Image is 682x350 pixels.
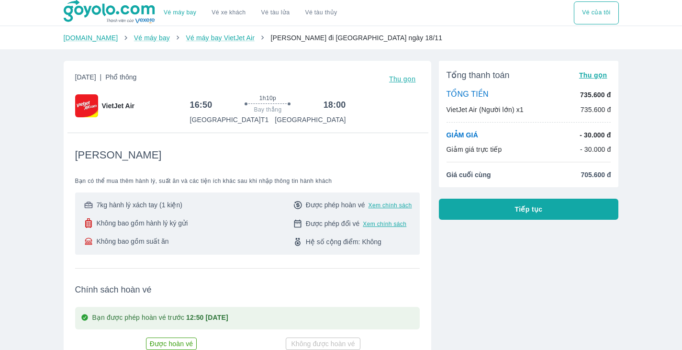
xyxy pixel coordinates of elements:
span: Giá cuối cùng [447,170,491,180]
p: Giảm giá trực tiếp [447,145,502,154]
span: Chính sách hoàn vé [75,284,420,295]
span: 705.600 đ [581,170,611,180]
span: Được phép đổi vé [306,219,360,228]
p: Bạn được phép hoàn vé trước [92,313,228,324]
span: Thu gọn [579,71,607,79]
span: Hệ số cộng điểm: Không [306,237,381,247]
span: Bay thẳng [254,106,282,113]
span: Bạn có thể mua thêm hành lý, suất ăn và các tiện ích khác sau khi nhập thông tin hành khách [75,177,420,185]
p: Được hoàn vé [147,339,195,349]
p: [GEOGRAPHIC_DATA] [275,115,346,124]
p: TỔNG TIỀN [447,90,489,100]
p: GIẢM GIÁ [447,130,478,140]
span: | [100,73,102,81]
p: 735.600 đ [581,105,611,114]
button: Thu gọn [385,72,420,86]
nav: breadcrumb [64,33,619,43]
span: Được phép hoàn vé [306,200,365,210]
button: Xem chính sách [363,220,406,228]
div: choose transportation mode [574,1,618,24]
button: Tiếp tục [439,199,619,220]
span: [PERSON_NAME] đi [GEOGRAPHIC_DATA] ngày 18/11 [270,34,442,42]
p: VietJet Air (Người lớn) x1 [447,105,524,114]
span: Phổ thông [105,73,136,81]
a: [DOMAIN_NAME] [64,34,118,42]
span: Tổng thanh toán [447,69,510,81]
a: Vé xe khách [212,9,246,16]
p: - 30.000 đ [580,130,611,140]
p: 735.600 đ [580,90,611,100]
span: 1h10p [259,94,276,102]
span: [PERSON_NAME] [75,148,162,162]
p: Không được hoàn vé [287,339,359,349]
span: VietJet Air [102,101,134,111]
span: 7kg hành lý xách tay (1 kiện) [96,200,182,210]
button: Vé của tôi [574,1,618,24]
strong: 12:50 [DATE] [186,314,228,321]
a: Vé máy bay [134,34,170,42]
span: Không bao gồm suất ăn [96,237,168,246]
button: Vé tàu thủy [297,1,345,24]
p: [GEOGRAPHIC_DATA] T1 [190,115,268,124]
a: Vé tàu lửa [254,1,298,24]
span: Không bao gồm hành lý ký gửi [96,218,188,228]
span: Thu gọn [389,75,416,83]
a: Vé máy bay VietJet Air [186,34,254,42]
button: Thu gọn [575,68,611,82]
h6: 16:50 [190,99,212,111]
p: - 30.000 đ [580,145,611,154]
button: Xem chính sách [369,202,412,209]
h6: 18:00 [324,99,346,111]
span: Tiếp tục [515,204,543,214]
div: choose transportation mode [156,1,345,24]
a: Vé máy bay [164,9,196,16]
span: [DATE] [75,72,137,86]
